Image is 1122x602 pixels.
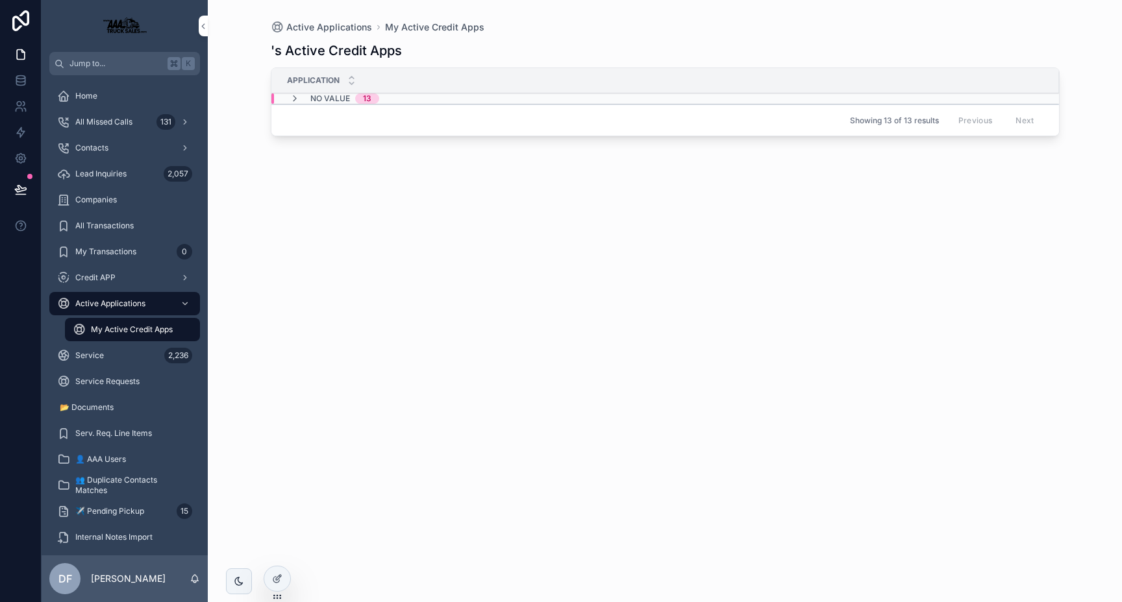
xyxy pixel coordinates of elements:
[49,214,200,237] a: All Transactions
[49,422,200,445] a: Serv. Req. Line Items
[49,396,200,419] a: 📂 Documents
[156,114,175,130] div: 131
[49,370,200,393] a: Service Requests
[286,21,372,34] span: Active Applications
[49,266,200,289] a: Credit APP
[164,348,192,363] div: 2,236
[75,350,104,361] span: Service
[850,115,939,126] span: Showing 13 of 13 results
[164,166,192,182] div: 2,057
[96,16,153,36] img: App logo
[49,448,200,471] a: 👤 AAA Users
[271,42,402,60] h1: 's Active Credit Apps
[75,376,140,387] span: Service Requests
[75,454,126,464] span: 👤 AAA Users
[42,75,208,555] div: scrollable content
[58,571,72,586] span: DF
[363,93,371,104] div: 13
[91,324,173,335] span: My Active Credit Apps
[75,532,153,542] span: Internal Notes Import
[49,474,200,497] a: 👥 Duplicate Contacts Matches
[49,344,200,367] a: Service2,236
[75,247,136,257] span: My Transactions
[49,188,200,211] a: Companies
[75,91,97,101] span: Home
[310,93,350,104] span: No value
[49,525,200,549] a: Internal Notes Import
[65,318,200,341] a: My Active Credit Apps
[75,169,127,179] span: Lead Inquiries
[49,84,200,108] a: Home
[60,402,114,413] span: 📂 Documents
[69,58,162,69] span: Jump to...
[49,52,200,75] button: Jump to...K
[49,110,200,134] a: All Missed Calls131
[177,244,192,259] div: 0
[75,272,116,283] span: Credit APP
[49,500,200,523] a: ✈️ Pending Pickup15
[75,298,145,309] span: Active Applications
[75,195,117,205] span: Companies
[183,58,193,69] span: K
[75,475,187,496] span: 👥 Duplicate Contacts Matches
[75,428,152,439] span: Serv. Req. Line Items
[287,75,340,86] span: Application
[75,506,144,516] span: ✈️ Pending Pickup
[49,136,200,160] a: Contacts
[385,21,484,34] a: My Active Credit Apps
[271,21,372,34] a: Active Applications
[75,117,132,127] span: All Missed Calls
[91,572,166,585] p: [PERSON_NAME]
[75,143,108,153] span: Contacts
[49,162,200,186] a: Lead Inquiries2,057
[49,292,200,315] a: Active Applications
[75,221,134,231] span: All Transactions
[177,503,192,519] div: 15
[49,240,200,263] a: My Transactions0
